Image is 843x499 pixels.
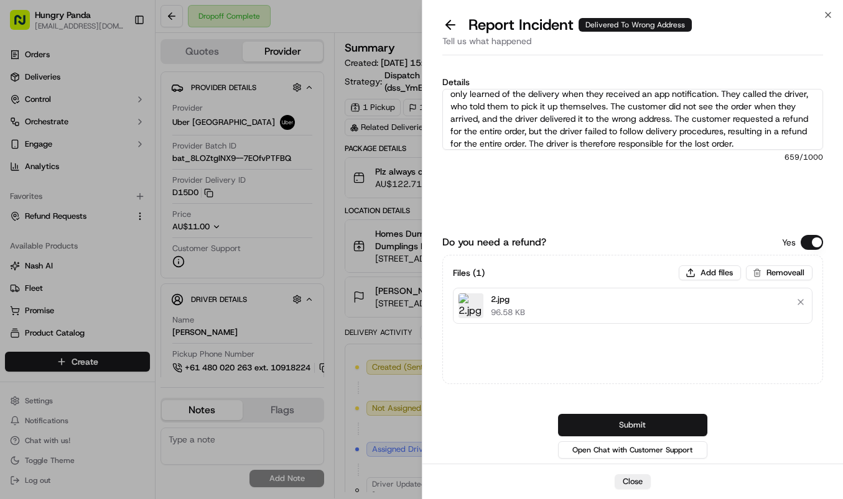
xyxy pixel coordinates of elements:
[56,131,171,141] div: We're available if you need us!
[26,119,49,141] img: 8016278978528_b943e370aa5ada12b00a_72.png
[25,278,95,290] span: Knowledge Base
[118,278,200,290] span: API Documentation
[105,279,115,289] div: 💻
[442,152,824,162] span: 659 /1000
[100,273,205,295] a: 💻API Documentation
[792,293,809,311] button: Remove file
[679,265,741,280] button: Add files
[39,226,101,236] span: [PERSON_NAME]
[12,214,32,234] img: Asif Zaman Khan
[491,293,525,306] p: 2.jpg
[491,307,525,318] p: 96.58 KB
[746,265,813,280] button: Removeall
[615,474,651,489] button: Close
[193,159,226,174] button: See all
[468,15,692,35] p: Report Incident
[103,226,108,236] span: •
[12,50,226,70] p: Welcome 👋
[56,119,204,131] div: Start new chat
[88,308,151,318] a: Powered byPylon
[41,193,45,203] span: •
[12,279,22,289] div: 📗
[442,89,824,150] textarea: A customer reported not receiving their order. The customer's address was [STREET_ADDRESS][PERSON...
[579,18,692,32] div: Delivered To Wrong Address
[7,273,100,295] a: 📗Knowledge Base
[558,441,707,459] button: Open Chat with Customer Support
[212,122,226,137] button: Start new chat
[558,414,707,436] button: Submit
[782,236,796,249] p: Yes
[124,308,151,318] span: Pylon
[25,227,35,237] img: 1736555255976-a54dd68f-1ca7-489b-9aae-adbdc363a1c4
[12,119,35,141] img: 1736555255976-a54dd68f-1ca7-489b-9aae-adbdc363a1c4
[32,80,224,93] input: Got a question? Start typing here...
[48,193,77,203] span: 9月17日
[442,35,824,55] div: Tell us what happened
[110,226,139,236] span: 8月27日
[459,293,483,318] img: 2.jpg
[442,78,824,86] label: Details
[442,235,546,250] label: Do you need a refund?
[453,267,485,279] h3: Files ( 1 )
[12,12,37,37] img: Nash
[12,162,83,172] div: Past conversations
